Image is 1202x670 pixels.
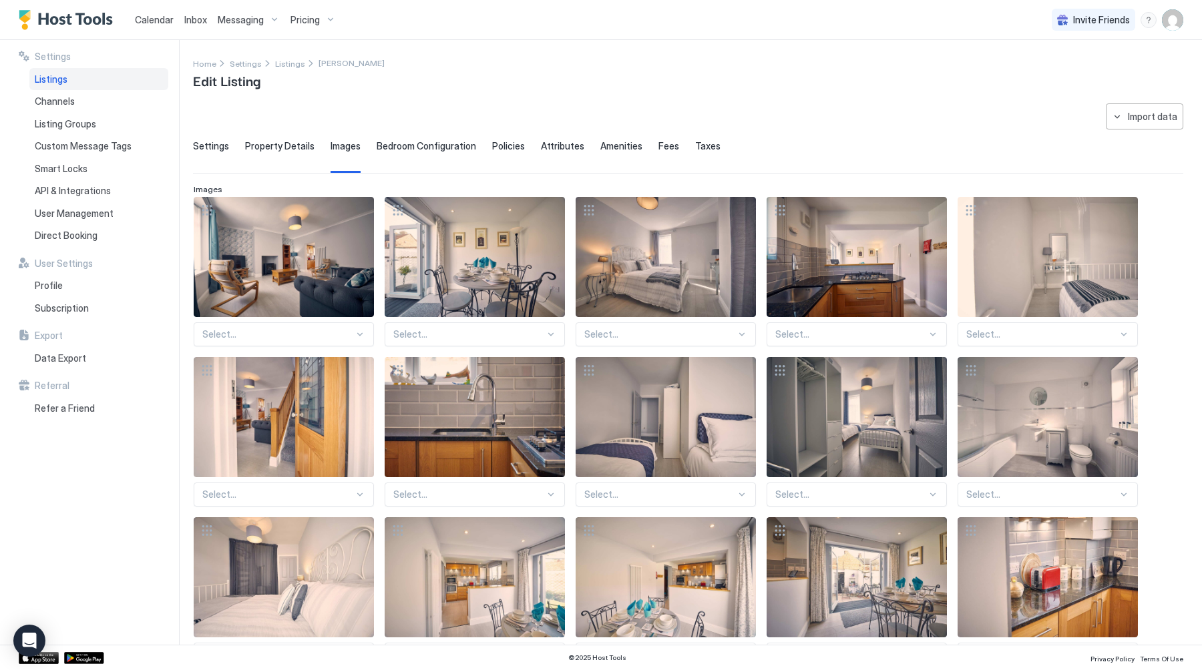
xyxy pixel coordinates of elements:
[385,517,565,667] div: View imageSelect...
[35,330,63,342] span: Export
[35,352,86,364] span: Data Export
[767,357,947,477] div: View image
[194,197,374,346] div: View imageSelect...
[1141,12,1157,28] div: menu
[193,59,216,69] span: Home
[193,56,216,70] div: Breadcrumb
[35,95,75,107] span: Channels
[576,517,756,637] div: View image
[19,10,119,30] a: Host Tools Logo
[193,140,229,152] span: Settings
[35,51,71,63] span: Settings
[767,197,947,317] div: View image
[576,357,756,477] div: View image
[184,14,207,25] span: Inbox
[576,357,756,507] div: View imageSelect...
[35,208,114,220] span: User Management
[218,14,264,26] span: Messaging
[194,357,374,477] div: View image
[194,197,374,317] div: View image
[767,517,947,667] div: View imageSelect...
[767,517,947,637] div: View image
[576,197,756,317] div: View image
[275,56,305,70] a: Listings
[35,140,132,152] span: Custom Message Tags
[290,14,320,26] span: Pricing
[1106,103,1183,129] button: Import data
[385,357,565,507] div: View imageSelect...
[958,357,1138,507] div: View imageSelect...
[35,73,67,85] span: Listings
[194,184,222,194] span: Images
[193,70,260,90] span: Edit Listing
[492,140,525,152] span: Policies
[29,224,168,247] a: Direct Booking
[135,14,174,25] span: Calendar
[385,197,565,346] div: View imageSelect...
[658,140,679,152] span: Fees
[29,180,168,202] a: API & Integrations
[245,140,315,152] span: Property Details
[1140,651,1183,665] a: Terms Of Use
[695,140,721,152] span: Taxes
[377,140,476,152] span: Bedroom Configuration
[275,56,305,70] div: Breadcrumb
[135,13,174,27] a: Calendar
[767,357,947,507] div: View imageSelect...
[13,625,45,657] div: Open Intercom Messenger
[319,58,385,68] span: Breadcrumb
[958,357,1138,477] div: View image
[331,140,361,152] span: Images
[385,517,565,637] div: View image
[29,202,168,225] a: User Management
[1073,14,1130,26] span: Invite Friends
[385,197,565,317] div: View image
[275,59,305,69] span: Listings
[35,380,69,392] span: Referral
[576,197,756,346] div: View imageSelect...
[194,357,374,507] div: View imageSelect...
[19,652,59,664] a: App Store
[35,163,87,175] span: Smart Locks
[1090,651,1135,665] a: Privacy Policy
[541,140,584,152] span: Attributes
[958,517,1138,667] div: View imageSelect...
[29,113,168,135] a: Listing Groups
[29,397,168,420] a: Refer a Friend
[29,274,168,297] a: Profile
[29,157,168,180] a: Smart Locks
[230,56,262,70] div: Breadcrumb
[1090,655,1135,663] span: Privacy Policy
[35,185,111,197] span: API & Integrations
[958,197,1138,346] div: View imageSelect...
[35,280,63,292] span: Profile
[1162,9,1183,31] div: User profile
[600,140,642,152] span: Amenities
[1128,109,1177,123] div: Import data
[193,56,216,70] a: Home
[194,517,374,637] div: View image
[35,302,89,314] span: Subscription
[29,297,168,320] a: Subscription
[230,59,262,69] span: Settings
[230,56,262,70] a: Settings
[184,13,207,27] a: Inbox
[576,517,756,667] div: View imageSelect...
[35,402,95,414] span: Refer a Friend
[767,197,947,346] div: View imageSelect...
[1140,655,1183,663] span: Terms Of Use
[35,258,93,270] span: User Settings
[29,90,168,113] a: Channels
[194,517,374,667] div: View imageSelect...
[958,517,1138,637] div: View image
[568,653,626,662] span: © 2025 Host Tools
[385,357,565,477] div: View image
[29,347,168,370] a: Data Export
[29,135,168,157] a: Custom Message Tags
[64,652,104,664] a: Google Play Store
[29,68,168,91] a: Listings
[35,230,97,242] span: Direct Booking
